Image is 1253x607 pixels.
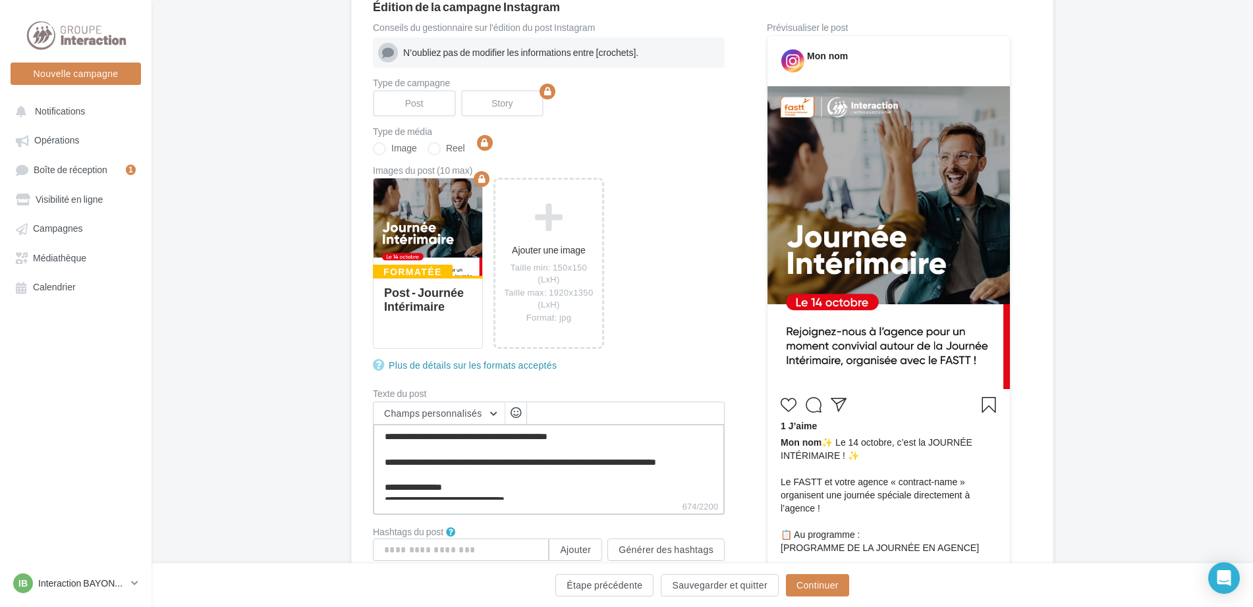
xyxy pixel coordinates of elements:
[384,285,464,313] div: Post - Journée Intérimaire
[8,246,144,269] a: Médiathèque
[806,397,821,413] svg: Commenter
[781,437,821,448] span: Mon nom
[373,23,725,32] div: Conseils du gestionnaire sur l'édition du post Instagram
[981,397,997,413] svg: Enregistrer
[373,561,725,573] div: Appuyer sur entrée pour ajouter plusieurs hashtags
[373,500,725,515] label: 674/2200
[33,223,83,234] span: Campagnes
[36,194,103,205] span: Visibilité en ligne
[661,574,778,596] button: Sauvegarder et quitter
[126,165,136,175] div: 1
[38,577,126,590] p: Interaction BAYONNE
[8,128,144,151] a: Opérations
[384,408,482,419] span: Champs personnalisés
[373,389,725,398] label: Texte du post
[11,63,141,85] button: Nouvelle campagne
[11,571,141,596] a: IB Interaction BAYONNE
[33,282,76,293] span: Calendrier
[781,419,997,436] div: 1 J’aime
[8,99,138,122] button: Notifications
[373,265,453,279] div: Formatée
[831,397,847,413] svg: Partager la publication
[549,539,602,561] button: Ajouter
[786,574,849,596] button: Continuer
[34,164,107,175] span: Boîte de réception
[767,23,1011,32] div: Prévisualiser le post
[35,105,85,117] span: Notifications
[373,166,725,175] div: Images du post (10 max)
[34,135,79,146] span: Opérations
[8,187,144,211] a: Visibilité en ligne
[607,539,725,561] button: Générer des hashtags
[8,157,144,182] a: Boîte de réception1
[18,577,28,590] span: IB
[373,127,725,136] label: Type de média
[781,397,796,413] svg: J’aime
[373,78,725,88] label: Type de campagne
[373,1,1032,13] div: Édition de la campagne Instagram
[555,574,654,596] button: Étape précédente
[403,46,719,59] div: N’oubliez pas de modifier les informations entre [crochets].
[8,216,144,240] a: Campagnes
[33,252,86,263] span: Médiathèque
[807,49,848,63] div: Mon nom
[373,527,443,537] label: Hashtags du post
[374,402,505,425] button: Champs personnalisés
[1208,562,1240,594] div: Open Intercom Messenger
[8,275,144,298] a: Calendrier
[373,357,562,373] a: Plus de détails sur les formats acceptés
